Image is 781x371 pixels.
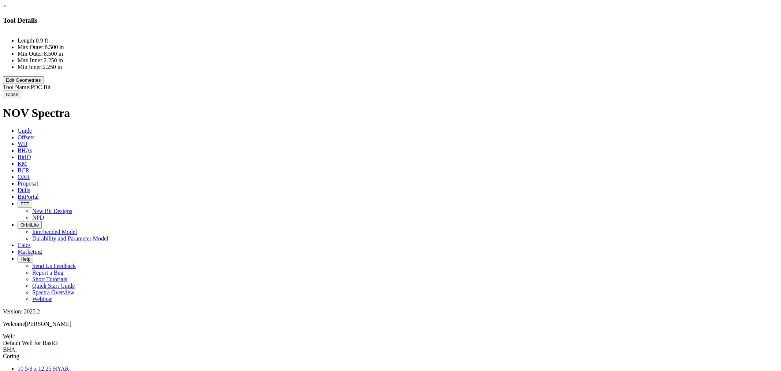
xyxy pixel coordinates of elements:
[3,84,31,90] label: Tool Name:
[32,229,77,235] a: Interbedded Model
[3,340,59,346] span: Default Well for BasRF
[3,333,778,346] span: Well:
[18,249,42,255] span: Marketing
[3,353,19,359] span: Coring
[32,214,44,221] a: NPD
[18,37,778,44] li: 0.9 ft
[3,84,778,91] div: PDC Bit
[32,235,108,242] a: Durability and Parameter Model
[18,37,36,44] label: Length:
[18,141,27,147] span: WD
[32,269,63,276] a: Report a Bug
[25,321,71,327] span: [PERSON_NAME]
[18,194,39,200] span: BitPortal
[18,64,778,70] li: 2.250 in
[18,51,44,57] label: Min Outer:
[32,296,52,302] a: Webinar
[32,208,72,214] a: New Bit Designs
[3,3,6,9] a: ×
[18,242,31,248] span: Calcs
[18,64,43,70] label: Min Inner:
[18,57,44,63] label: Max Inner:
[3,308,778,315] div: Version: 2025.2
[3,106,778,120] h1: NOV Spectra
[21,201,29,207] span: FTT
[21,256,30,262] span: Help
[18,161,27,167] span: KM
[18,44,778,51] li: 8.500 in
[32,263,76,269] a: Send Us Feedback
[18,128,32,134] span: Guide
[3,16,778,25] h3: Tool Details
[18,187,30,193] span: Dulls
[18,147,32,154] span: BHAs
[32,283,75,289] a: Quick Start Guide
[18,167,29,173] span: BCR
[32,289,74,295] a: Spectra Overview
[18,51,778,57] li: 8.500 in
[18,174,30,180] span: OAR
[21,222,39,228] span: OrbitLite
[18,44,45,50] label: Max Outer:
[3,91,21,98] button: Close
[18,134,34,140] span: Offsets
[32,276,67,282] a: Short Tutorials
[18,154,31,160] span: BitIQ
[3,76,44,84] button: Edit Geometries
[18,180,38,187] span: Proposal
[18,57,778,64] li: 2.250 in
[3,321,778,327] p: Welcome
